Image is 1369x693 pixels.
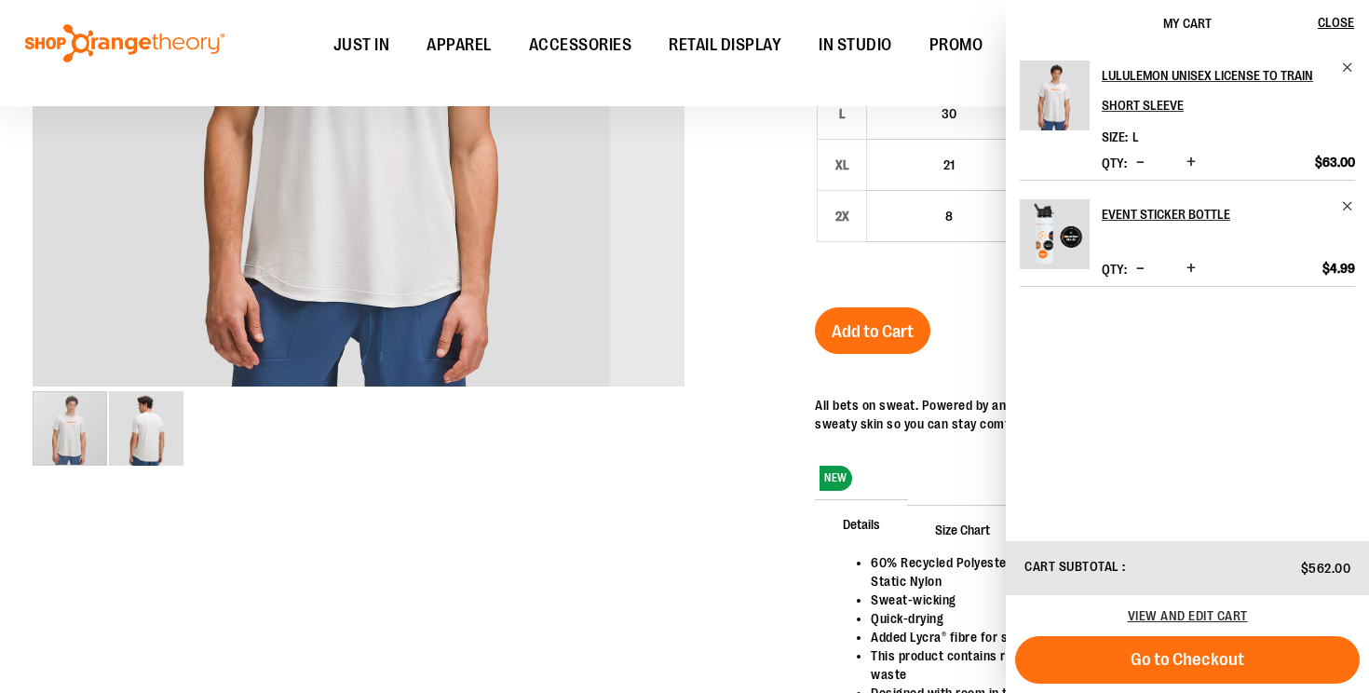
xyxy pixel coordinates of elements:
[945,209,953,224] span: 8
[1132,129,1139,144] span: L
[1020,61,1090,143] a: lululemon Unisex License to Train Short Sleeve
[1132,154,1149,172] button: Decrease product quantity
[943,157,955,172] span: 21
[1102,199,1355,229] a: Event Sticker Bottle
[871,628,1318,646] li: Added Lycra® fibre for stretch and shape retention
[832,321,914,342] span: Add to Cart
[871,591,1318,609] li: Sweat-wicking
[815,396,1336,433] div: All bets on sweat. Powered by anti-stink technology, this training top won't cling to sweaty skin...
[1341,199,1355,213] a: Remove item
[1128,608,1248,623] a: View and edit cart
[1182,154,1200,172] button: Increase product quantity
[1163,16,1212,31] span: My Cart
[109,389,183,468] div: image 2 of 2
[669,24,781,66] span: RETAIL DISPLAY
[815,499,908,548] span: Details
[1015,636,1360,684] button: Go to Checkout
[1102,61,1330,120] h2: lululemon Unisex License to Train Short Sleeve
[33,389,109,468] div: image 1 of 2
[1132,260,1149,279] button: Decrease product quantity
[929,24,983,66] span: PROMO
[871,553,1318,591] li: 60% Recycled Polyester, 32% Nylon, 4% Lycra Elastane, 2% Polyester, 2% X-Static Nylon
[529,24,632,66] span: ACCESSORIES
[828,151,856,179] div: XL
[1131,649,1244,670] span: Go to Checkout
[1301,561,1351,576] span: $562.00
[22,24,227,63] img: Shop Orangetheory
[871,646,1318,684] li: This product contains recycled polyester made from repurposed plastic waste
[828,100,856,128] div: L
[1102,156,1127,170] label: Qty
[1102,129,1128,144] dt: Size
[427,24,492,66] span: APPAREL
[815,307,930,354] button: Add to Cart
[1024,559,1119,574] span: Cart Subtotal
[1102,262,1127,277] label: Qty
[1318,15,1354,30] span: Close
[1020,199,1090,269] img: Event Sticker Bottle
[871,609,1318,628] li: Quick-drying
[1341,61,1355,75] a: Remove item
[1102,61,1355,120] a: lululemon Unisex License to Train Short Sleeve
[1020,61,1090,130] img: lululemon Unisex License to Train Short Sleeve
[819,24,892,66] span: IN STUDIO
[1020,61,1355,180] li: Product
[1182,260,1200,279] button: Increase product quantity
[828,202,856,230] div: 2X
[907,505,1018,553] span: Size Chart
[1102,199,1330,229] h2: Event Sticker Bottle
[109,391,183,466] img: lululemon Unisex License to Train Short Sleeve
[1020,199,1090,281] a: Event Sticker Bottle
[942,106,956,121] span: 30
[333,24,390,66] span: JUST IN
[1322,260,1355,277] span: $4.99
[1315,154,1355,170] span: $63.00
[1020,180,1355,287] li: Product
[820,466,852,491] span: NEW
